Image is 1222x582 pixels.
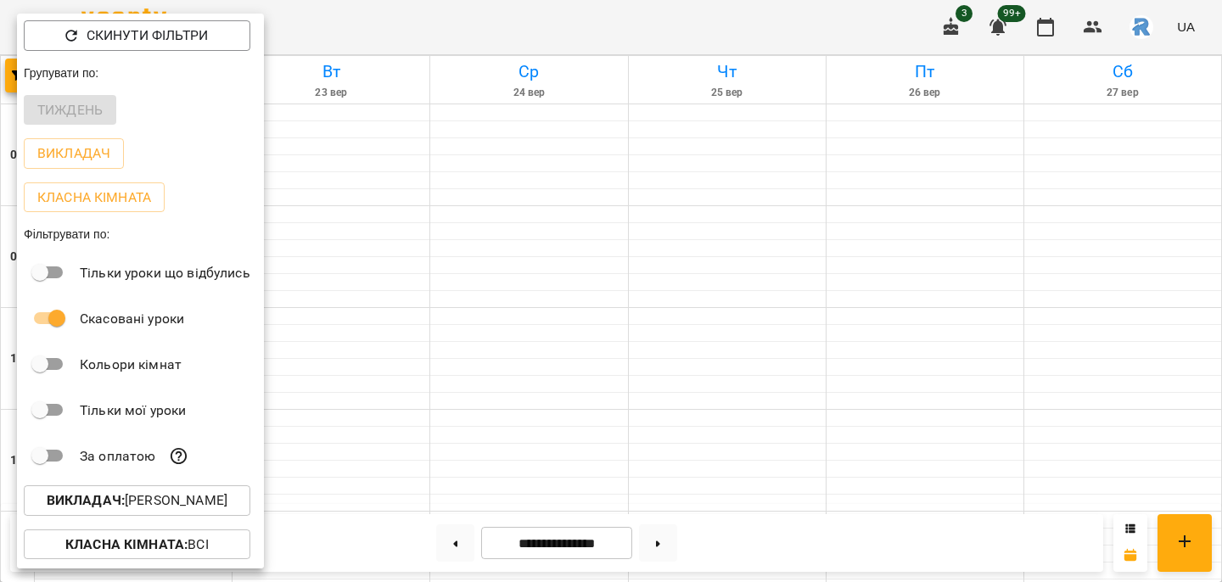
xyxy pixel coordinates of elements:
b: Викладач : [47,492,125,508]
button: Викладач [24,138,124,169]
b: Класна кімната : [65,536,188,552]
p: Скинути фільтри [87,25,208,46]
p: Тільки мої уроки [80,400,186,421]
p: Тільки уроки що відбулись [80,263,250,283]
p: За оплатою [80,446,155,467]
p: [PERSON_NAME] [47,490,227,511]
p: Класна кімната [37,187,151,208]
p: Кольори кімнат [80,355,182,375]
button: Викладач:[PERSON_NAME] [24,485,250,516]
button: Класна кімната [24,182,165,213]
div: Фільтрувати по: [17,219,264,249]
button: Класна кімната:Всі [24,529,250,560]
p: Всі [65,534,209,555]
div: Групувати по: [17,58,264,88]
button: Скинути фільтри [24,20,250,51]
p: Викладач [37,143,110,164]
p: Скасовані уроки [80,309,184,329]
